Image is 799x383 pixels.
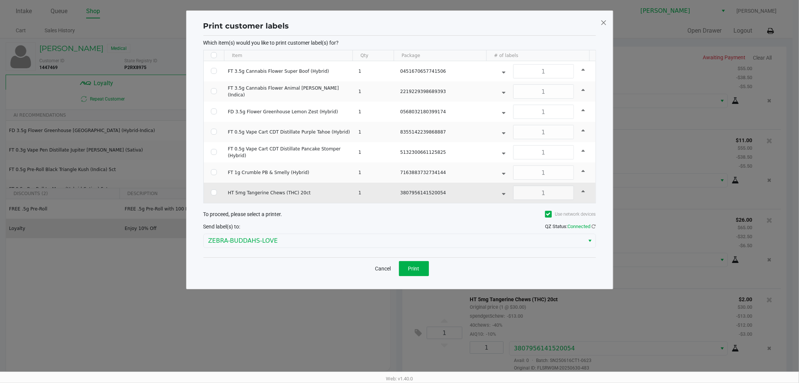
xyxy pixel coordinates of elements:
th: Package [394,50,486,61]
td: 2219229398689393 [397,81,491,102]
td: HT 5mg Tangerine Chews (THC) 20ct [224,183,355,203]
td: FT 0.5g Vape Cart CDT Distillate Purple Tahoe (Hybrid) [224,122,355,142]
input: Select Row [211,149,217,155]
td: 1 [355,61,397,81]
input: Select Row [211,88,217,94]
input: Select Row [211,169,217,175]
td: 5132300661125825 [397,142,491,162]
span: Web: v1.40.0 [386,376,413,381]
input: Select Row [211,108,217,114]
td: 1 [355,102,397,122]
th: Qty [352,50,394,61]
td: 7163883732734144 [397,162,491,183]
td: FT 1g Crumble PB & Smelly (Hybrid) [224,162,355,183]
span: To proceed, please select a printer. [203,211,282,217]
td: FT 0.5g Vape Cart CDT Distillate Pancake Stomper (Hybrid) [224,142,355,162]
td: FT 3.5g Cannabis Flower Animal [PERSON_NAME] (Indica) [224,81,355,102]
td: 3807956141520054 [397,183,491,203]
td: 1 [355,122,397,142]
div: Data table [204,50,596,203]
input: Select Row [211,189,217,195]
button: Print [399,261,429,276]
span: Connected [568,224,591,229]
td: 1 [355,162,397,183]
span: QZ Status: [545,224,596,229]
td: 1 [355,183,397,203]
input: Select All Rows [211,52,217,58]
th: Item [224,50,352,61]
td: 0451670657741506 [397,61,491,81]
td: FT 3.5g Cannabis Flower Super Boof (Hybrid) [224,61,355,81]
td: 0568032180399174 [397,102,491,122]
td: FD 3.5g Flower Greenhouse Lemon Zest (Hybrid) [224,102,355,122]
input: Select Row [211,68,217,74]
td: 1 [355,142,397,162]
button: Select [585,234,596,248]
button: Cancel [370,261,396,276]
span: ZEBRA-BUDDAHS-LOVE [208,236,580,245]
label: Use network devices [545,211,596,218]
td: 1 [355,81,397,102]
h1: Print customer labels [203,20,289,32]
th: # of labels [486,50,589,61]
span: Print [408,266,420,272]
input: Select Row [211,129,217,135]
span: Send label(s) to: [203,224,240,230]
p: Which item(s) would you like to print customer label(s) for? [203,39,596,46]
td: 8355142239868887 [397,122,491,142]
